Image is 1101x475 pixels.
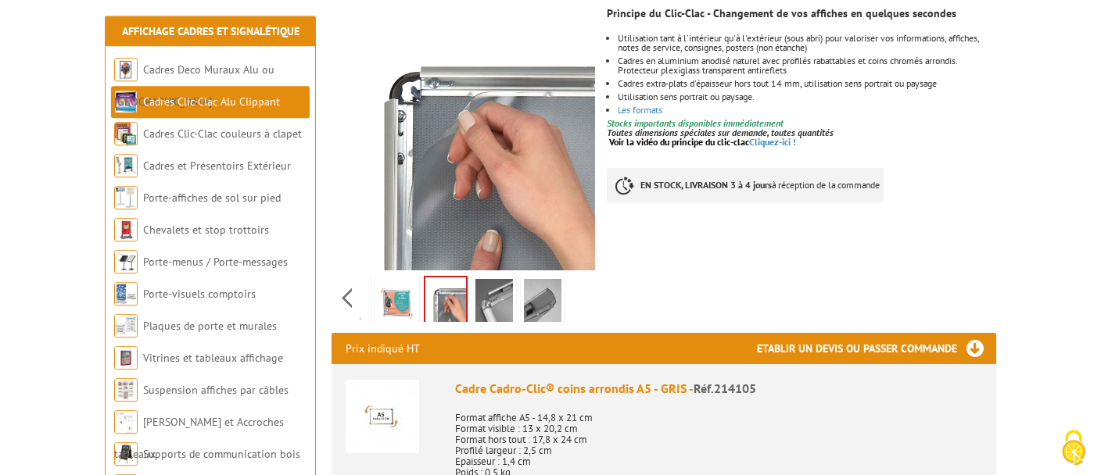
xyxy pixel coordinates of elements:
[607,168,884,202] p: à réception de la commande
[114,154,138,177] img: Cadres et Présentoirs Extérieur
[114,282,138,305] img: Porte-visuels comptoirs
[114,314,138,337] img: Plaques de porte et murales
[143,287,256,301] a: Porte-visuels comptoirs
[122,24,299,38] a: Affichage Cadres et Signalétique
[143,159,291,173] a: Cadres et Présentoirs Extérieur
[114,378,138,402] img: Suspension affiches par câbles
[524,279,561,327] img: cadres_alu_coins_chromes_tous_formats_affiches_214105_3.jpg
[114,250,138,273] img: Porte-menus / Porte-messages
[346,380,419,453] img: Cadre Cadro-Clic® coins arrondis A5 - GRIS
[114,346,138,370] img: Vitrines et tableaux affichage
[346,333,420,364] p: Prix indiqué HT
[114,62,274,109] a: Cadres Deco Muraux Alu ou [GEOGRAPHIC_DATA]
[618,104,662,116] a: Les formats
[143,319,277,333] a: Plaques de porte et murales
[114,410,138,434] img: Cimaises et Accroches tableaux
[143,223,269,237] a: Chevalets et stop trottoirs
[694,380,756,396] span: Réf.214105
[114,186,138,209] img: Porte-affiches de sol sur pied
[339,285,354,311] span: Previous
[1046,422,1101,475] button: Cookies (fenêtre modale)
[1054,428,1093,467] img: Cookies (fenêtre modale)
[143,95,280,109] a: Cadres Clic-Clac Alu Clippant
[143,255,288,269] a: Porte-menus / Porte-messages
[618,34,996,52] li: Utilisation tant à l'intérieur qu'à l'extérieur (sous abri) pour valoriser vos informations, affi...
[143,383,289,397] a: Suspension affiches par câbles
[609,136,796,148] a: Voir la vidéo du principe du clic-clacCliquez-ici !
[618,92,996,102] li: Utilisation sens portrait ou paysage.
[114,415,284,461] a: [PERSON_NAME] et Accroches tableaux
[455,380,982,398] div: Cadre Cadro-Clic® coins arrondis A5 - GRIS -
[618,56,996,75] li: Cadres en aluminium anodisé naturel avec profilés rabattables et coins chromés arrondis. Protecte...
[114,58,138,81] img: Cadres Deco Muraux Alu ou Bois
[425,277,466,326] img: cadro_clic_coins_arrondis_a5_a4_a3_a2_a1_a0_214105_214104_214117_214103_214102_214101_214108_2141...
[609,136,749,148] span: Voir la vidéo du principe du clic-clac
[143,127,302,141] a: Cadres Clic-Clac couleurs à clapet
[757,333,996,364] h3: Etablir un devis ou passer commande
[618,79,996,88] li: Cadres extra-plats d'épaisseur hors tout 14 mm, utilisation sens portrait ou paysage
[114,218,138,241] img: Chevalets et stop trottoirs
[378,279,416,327] img: 214108_cadre_cadro-clic_coins_arrondis_60_x_80_cm.jpg
[607,6,956,20] strong: Principe du Clic-Clac - Changement de vos affiches en quelques secondes
[640,179,772,191] strong: EN STOCK, LIVRAISON 3 à 4 jours
[114,122,138,145] img: Cadres Clic-Clac couleurs à clapet
[475,279,513,327] img: cadres_alu_coins_chromes_tous_formats_affiches_214105_2.jpg
[332,7,595,270] img: cadro_clic_coins_arrondis_a5_a4_a3_a2_a1_a0_214105_214104_214117_214103_214102_214101_214108_2141...
[607,117,784,129] font: Stocks importants disponibles immédiatement
[143,447,300,461] a: Supports de communication bois
[143,191,281,205] a: Porte-affiches de sol sur pied
[607,127,834,138] em: Toutes dimensions spéciales sur demande, toutes quantités
[143,351,283,365] a: Vitrines et tableaux affichage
